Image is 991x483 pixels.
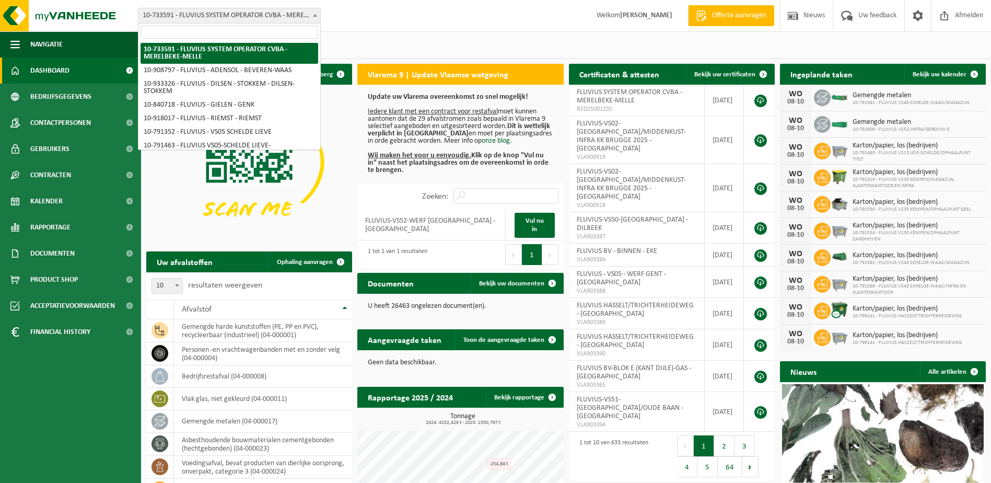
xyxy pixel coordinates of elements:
span: VLA903384 [577,256,697,264]
td: gemengde metalen (04-000017) [174,410,352,433]
li: 10-918017 - FLUVIUS - RIEMST - RIEMST [141,112,318,125]
span: Karton/papier, los (bedrijven) [853,305,962,313]
a: Bekijk rapportage [486,387,563,408]
td: [DATE] [705,244,744,267]
a: Bekijk uw documenten [471,273,563,294]
td: [DATE] [705,298,744,329]
span: 10-791581 - FLUVIUS VS40 SCHELDE-WAAS/MAGAZIJN [853,260,969,266]
div: WO [785,330,806,338]
span: 10 [151,278,183,294]
img: HK-XC-10-GN-00 [831,92,848,101]
u: Wij maken het voor u eenvoudig. [368,152,471,159]
td: vlak glas, niet gekleurd (04-000011) [174,388,352,410]
div: 08-10 [785,312,806,319]
span: VLA900919 [577,153,697,162]
div: 254,94 t [487,458,511,470]
span: Contracten [30,162,71,188]
span: Gebruikers [30,136,69,162]
button: 1 [522,244,542,265]
span: VLA900918 [577,201,697,210]
div: 08-10 [785,125,806,132]
div: WO [785,143,806,152]
button: Previous [677,435,694,456]
div: 08-10 [785,232,806,239]
h2: Vlarema 9 | Update Vlaamse wetgeving [357,64,519,84]
td: [DATE] [705,267,744,298]
button: Verberg [301,64,351,85]
li: 10-733591 - FLUVIUS SYSTEM OPERATOR CVBA - MERELBEKE-MELLE [141,43,318,64]
h2: Ingeplande taken [780,64,863,84]
span: VLA903387 [577,233,697,241]
span: FLUVIUS - VS05 - WERF GENT - [GEOGRAPHIC_DATA] [577,270,666,286]
img: WB-5000-GAL-GY-01 [831,194,848,212]
span: 10-791581 - FLUVIUS VS40 SCHELDE-WAAS/MAGAZIJN [853,100,969,106]
span: Karton/papier, los (bedrijven) [853,142,981,150]
span: Karton/papier, los (bedrijven) [853,275,981,283]
span: Gemengde metalen [853,91,969,100]
span: 10-791530 - FLUVIUS VS35 KEMPEN/OPHAALPUNT GEEL [853,206,971,213]
div: WO [785,197,806,205]
td: [DATE] [705,392,744,432]
a: Vul nu in [515,213,555,238]
span: FLUVIUS-VS02-[GEOGRAPHIC_DATA]/MIDDENKUST-INFRA KK BRUGGE 2025 - [GEOGRAPHIC_DATA] [577,120,686,153]
span: Contactpersonen [30,110,91,136]
td: voedingsafval, bevat producten van dierlijke oorsprong, onverpakt, categorie 3 (04-000024) [174,456,352,479]
span: 10-791534 - FLUVIUS VS35 KEMPEN/OPHAALPUNT ZANDHOVEN [853,230,981,243]
div: WO [785,223,806,232]
span: FLUVIUS-VS02-[GEOGRAPHIC_DATA]/MIDDENKUST-INFRA KK BRUGGE 2025 - [GEOGRAPHIC_DATA] [577,168,686,201]
span: 10 [152,279,182,293]
p: U heeft 26463 ongelezen document(en). [368,303,553,310]
a: Bekijk uw kalender [904,64,985,85]
button: 5 [697,456,718,477]
h2: Rapportage 2025 / 2024 [357,387,463,407]
p: moet kunnen aantonen dat de 29 afvalstromen zoals bepaald in Vlarema 9 selectief aangeboden en ui... [368,94,553,174]
b: Dit is wettelijk verplicht in [GEOGRAPHIC_DATA] [368,122,550,137]
td: FLUVIUS-VS52-WERF [GEOGRAPHIC_DATA] - [GEOGRAPHIC_DATA] [357,209,506,240]
h2: Uw afvalstoffen [146,251,223,272]
span: Bekijk uw documenten [479,280,544,287]
div: WO [785,303,806,312]
a: Ophaling aanvragen [269,251,351,272]
span: 10-791493 - FLUVIUS VS13 LEIE-SCHELDE/OPHAALPUNT TIELT [853,150,981,163]
td: bedrijfsrestafval (04-000008) [174,365,352,388]
td: [DATE] [705,329,744,361]
div: 1 tot 10 van 633 resultaten [574,434,648,478]
span: Verberg [310,71,333,78]
h3: Tonnage [363,413,563,425]
img: HK-XC-20-GN-00 [831,119,848,128]
span: FLUVIUS HASSELT/TRICHTERHEIDEWEG - [GEOGRAPHIC_DATA] [577,302,694,318]
span: VLA903394 [577,421,697,429]
div: WO [785,90,806,98]
h2: Nieuws [780,361,827,382]
span: Acceptatievoorwaarden [30,293,115,319]
span: FLUVIUS SYSTEM OPERATOR CVBA - MERELBEKE-MELLE [577,88,682,105]
span: Bekijk uw certificaten [694,71,755,78]
img: WB-1100-CU [831,301,848,319]
span: VLA903389 [577,318,697,327]
span: Documenten [30,240,75,267]
span: Rapportage [30,214,71,240]
span: Karton/papier, los (bedrijven) [853,251,969,260]
b: Klik op de knop "Vul nu in" naast het plaatsingsadres om de overeenkomst in orde te brengen. [368,152,549,174]
div: 08-10 [785,338,806,346]
li: 10-908797 - FLUVIUS - ADENSOL - BEVEREN-WAAS [141,64,318,77]
div: 1 tot 1 van 1 resultaten [363,243,427,266]
img: HK-XK-22-GN-00 [831,252,848,261]
li: 10-933326 - FLUVIUS - DILSEN - STOKKEM - DILSEN-STOKKEM [141,77,318,98]
span: Dashboard [30,57,69,84]
span: Karton/papier, los (bedrijven) [853,222,981,230]
div: WO [785,170,806,178]
img: WB-2500-GAL-GY-01 [831,221,848,239]
td: [DATE] [705,116,744,164]
button: 2 [714,435,734,456]
span: Bekijk uw kalender [913,71,966,78]
div: 08-10 [785,152,806,159]
img: WB-1100-HPE-GN-50 [831,168,848,186]
span: Navigatie [30,31,63,57]
a: Offerte aanvragen [688,5,774,26]
span: 10-733591 - FLUVIUS SYSTEM OPERATOR CVBA - MERELBEKE-MELLE [138,8,321,24]
span: FLUVIUS BV - BINNEN - EKE [577,247,657,255]
span: FLUVIUS-VS51-[GEOGRAPHIC_DATA]/OUDE BAAN - [GEOGRAPHIC_DATA] [577,396,683,420]
span: Gemengde metalen [853,118,950,126]
div: WO [785,277,806,285]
